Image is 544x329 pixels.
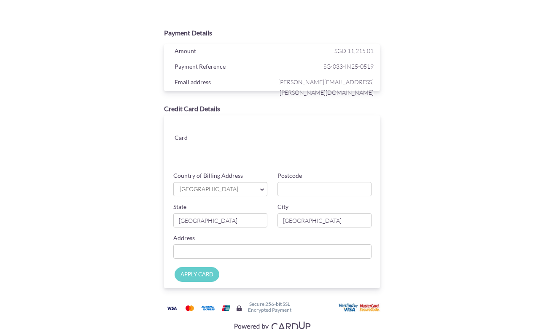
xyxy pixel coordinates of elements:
div: Payment Reference [168,61,274,74]
img: Union Pay [218,303,234,313]
span: SGD 11,215.01 [334,47,374,54]
label: Address [173,234,195,242]
div: Email address [168,77,274,89]
label: Country of Billing Address [173,171,243,180]
iframe: Secure card security code input frame [300,142,372,158]
iframe: Secure card expiration date input frame [228,142,299,158]
img: Mastercard [181,303,198,313]
input: APPLY CARD [175,267,219,282]
div: Payment Details [164,28,380,38]
span: [PERSON_NAME][EMAIL_ADDRESS][PERSON_NAME][DOMAIN_NAME] [274,77,374,98]
img: User card [339,303,381,313]
a: [GEOGRAPHIC_DATA] [173,182,267,196]
div: Card [168,132,221,145]
img: American Express [199,303,216,313]
label: City [277,203,288,211]
h6: Secure 256-bit SSL Encrypted Payment [248,301,291,312]
span: [GEOGRAPHIC_DATA] [179,185,253,194]
div: Amount [168,45,274,58]
label: State [173,203,186,211]
label: Postcode [277,171,302,180]
span: SG-033-IN25-0519 [274,61,374,72]
iframe: Secure card number input frame [228,124,372,139]
img: Secure lock [236,305,242,312]
div: Credit Card Details [164,104,380,114]
img: Visa [163,303,180,313]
